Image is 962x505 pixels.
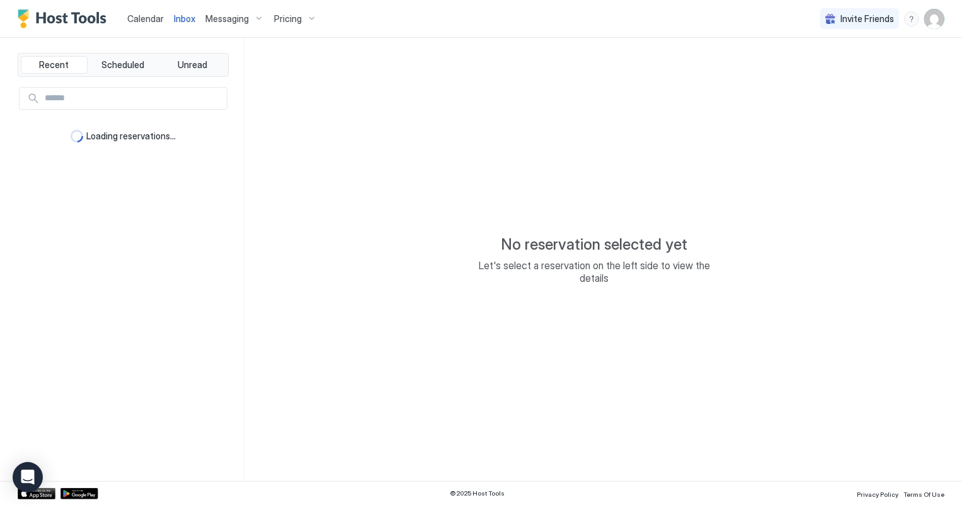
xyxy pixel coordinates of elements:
div: menu [904,11,919,26]
a: Privacy Policy [857,487,898,500]
a: Host Tools Logo [18,9,112,28]
span: Recent [39,59,69,71]
span: © 2025 Host Tools [450,489,505,497]
span: Terms Of Use [903,490,944,498]
span: Scheduled [102,59,145,71]
a: Google Play Store [60,488,98,499]
span: Privacy Policy [857,490,898,498]
a: Terms Of Use [903,487,944,500]
span: Messaging [205,13,249,25]
span: Unread [178,59,207,71]
span: No reservation selected yet [501,235,688,254]
button: Unread [159,56,226,74]
span: Let's select a reservation on the left side to view the details [469,259,721,284]
span: Invite Friends [840,13,894,25]
a: App Store [18,488,55,499]
button: Scheduled [90,56,157,74]
input: Input Field [40,88,227,109]
div: User profile [924,9,944,29]
a: Inbox [174,12,195,25]
button: Recent [21,56,88,74]
span: Calendar [127,13,164,24]
a: Calendar [127,12,164,25]
span: Loading reservations... [87,131,176,142]
div: loading [71,130,83,142]
div: Open Intercom Messenger [13,462,43,492]
span: Inbox [174,13,195,24]
div: tab-group [18,53,229,77]
span: Pricing [274,13,302,25]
